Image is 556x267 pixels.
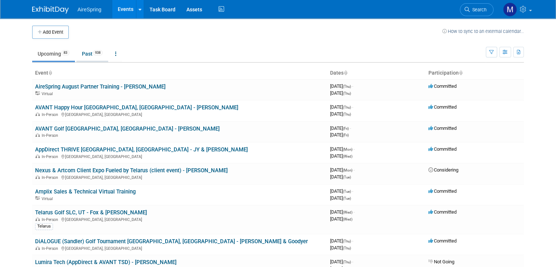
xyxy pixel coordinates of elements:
[343,168,352,172] span: (Mon)
[459,70,462,76] a: Sort by Participation Type
[428,259,454,264] span: Not Going
[35,83,166,90] a: AireSpring August Partner Training - [PERSON_NAME]
[327,67,425,79] th: Dates
[35,217,40,221] img: In-Person Event
[76,47,108,61] a: Past938
[35,216,324,222] div: [GEOGRAPHIC_DATA], [GEOGRAPHIC_DATA]
[35,133,40,137] img: In-Person Event
[343,239,351,243] span: (Thu)
[35,238,308,245] a: DiALOGUE (Sandler) Golf Tournament [GEOGRAPHIC_DATA], [GEOGRAPHIC_DATA] - [PERSON_NAME] & Goodyer
[428,188,457,194] span: Committed
[330,83,353,89] span: [DATE]
[343,260,351,264] span: (Thu)
[330,167,355,173] span: [DATE]
[35,112,40,116] img: In-Person Event
[330,125,351,131] span: [DATE]
[330,132,349,138] span: [DATE]
[343,175,351,179] span: (Tue)
[35,246,40,250] img: In-Person Event
[61,50,69,56] span: 83
[442,29,524,34] a: How to sync to an external calendar...
[32,47,75,61] a: Upcoming83
[35,167,228,174] a: Nexus & Artcom Client Expo Fueled by Telarus (client event) - [PERSON_NAME]
[470,7,487,12] span: Search
[330,153,352,159] span: [DATE]
[343,189,351,193] span: (Tue)
[35,259,177,266] a: Lumira Tech (AppDirect & AVANT TSD) - [PERSON_NAME]
[32,26,69,39] button: Add Event
[428,104,457,110] span: Committed
[343,246,351,250] span: (Thu)
[32,6,69,14] img: ExhibitDay
[330,209,355,215] span: [DATE]
[352,188,353,194] span: -
[350,125,351,131] span: -
[343,210,352,214] span: (Wed)
[35,154,40,158] img: In-Person Event
[352,104,353,110] span: -
[35,174,324,180] div: [GEOGRAPHIC_DATA], [GEOGRAPHIC_DATA]
[343,217,352,221] span: (Wed)
[32,67,327,79] th: Event
[42,246,60,251] span: In-Person
[352,83,353,89] span: -
[344,70,347,76] a: Sort by Start Date
[343,91,351,95] span: (Thu)
[42,112,60,117] span: In-Person
[35,153,324,159] div: [GEOGRAPHIC_DATA], [GEOGRAPHIC_DATA]
[42,217,60,222] span: In-Person
[343,147,352,151] span: (Mon)
[35,91,40,95] img: Virtual Event
[343,127,349,131] span: (Fri)
[428,209,457,215] span: Committed
[330,259,353,264] span: [DATE]
[330,90,351,96] span: [DATE]
[330,188,353,194] span: [DATE]
[330,216,352,222] span: [DATE]
[35,209,147,216] a: Telarus Golf SLC, UT - Fox & [PERSON_NAME]
[330,195,351,201] span: [DATE]
[330,238,353,244] span: [DATE]
[352,238,353,244] span: -
[35,188,136,195] a: Amplix Sales & Technical Virtual Training
[48,70,52,76] a: Sort by Event Name
[330,146,355,152] span: [DATE]
[503,3,517,16] img: Matthew Peck
[35,196,40,200] img: Virtual Event
[343,154,352,158] span: (Wed)
[35,104,238,111] a: AVANT Happy Hour [GEOGRAPHIC_DATA], [GEOGRAPHIC_DATA] - [PERSON_NAME]
[428,125,457,131] span: Committed
[330,104,353,110] span: [DATE]
[353,167,355,173] span: -
[35,125,220,132] a: AVANT Golf [GEOGRAPHIC_DATA], [GEOGRAPHIC_DATA] - [PERSON_NAME]
[428,83,457,89] span: Committed
[35,175,40,179] img: In-Person Event
[352,259,353,264] span: -
[77,7,101,12] span: AireSpring
[93,50,103,56] span: 938
[428,146,457,152] span: Committed
[35,245,324,251] div: [GEOGRAPHIC_DATA], [GEOGRAPHIC_DATA]
[343,84,351,89] span: (Thu)
[35,146,248,153] a: AppDirect THRIVE [GEOGRAPHIC_DATA], [GEOGRAPHIC_DATA] - JY & [PERSON_NAME]
[343,196,351,200] span: (Tue)
[35,223,53,230] div: Telarus
[42,196,55,201] span: Virtual
[35,111,324,117] div: [GEOGRAPHIC_DATA], [GEOGRAPHIC_DATA]
[460,3,493,16] a: Search
[42,154,60,159] span: In-Person
[343,133,349,137] span: (Fri)
[353,209,355,215] span: -
[428,238,457,244] span: Committed
[343,112,351,116] span: (Thu)
[42,91,55,96] span: Virtual
[428,167,458,173] span: Considering
[330,111,351,117] span: [DATE]
[42,175,60,180] span: In-Person
[330,245,351,251] span: [DATE]
[330,174,351,180] span: [DATE]
[343,105,351,109] span: (Thu)
[42,133,60,138] span: In-Person
[353,146,355,152] span: -
[425,67,524,79] th: Participation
